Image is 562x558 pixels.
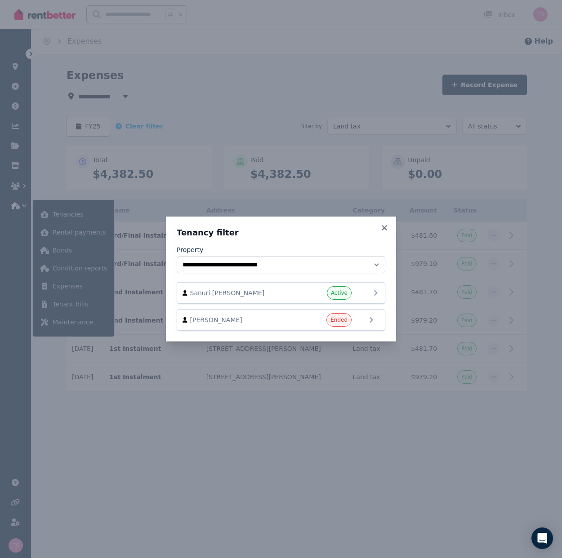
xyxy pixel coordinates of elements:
a: Sanuri [PERSON_NAME]Active [177,282,385,304]
span: Sanuri [PERSON_NAME] [190,288,293,297]
div: Open Intercom Messenger [531,527,553,549]
span: [PERSON_NAME] [190,315,293,324]
h3: Tenancy filter [177,227,385,238]
span: Ended [330,316,348,323]
label: Property [177,245,203,254]
a: [PERSON_NAME]Ended [177,309,385,331]
span: Active [331,289,348,297]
